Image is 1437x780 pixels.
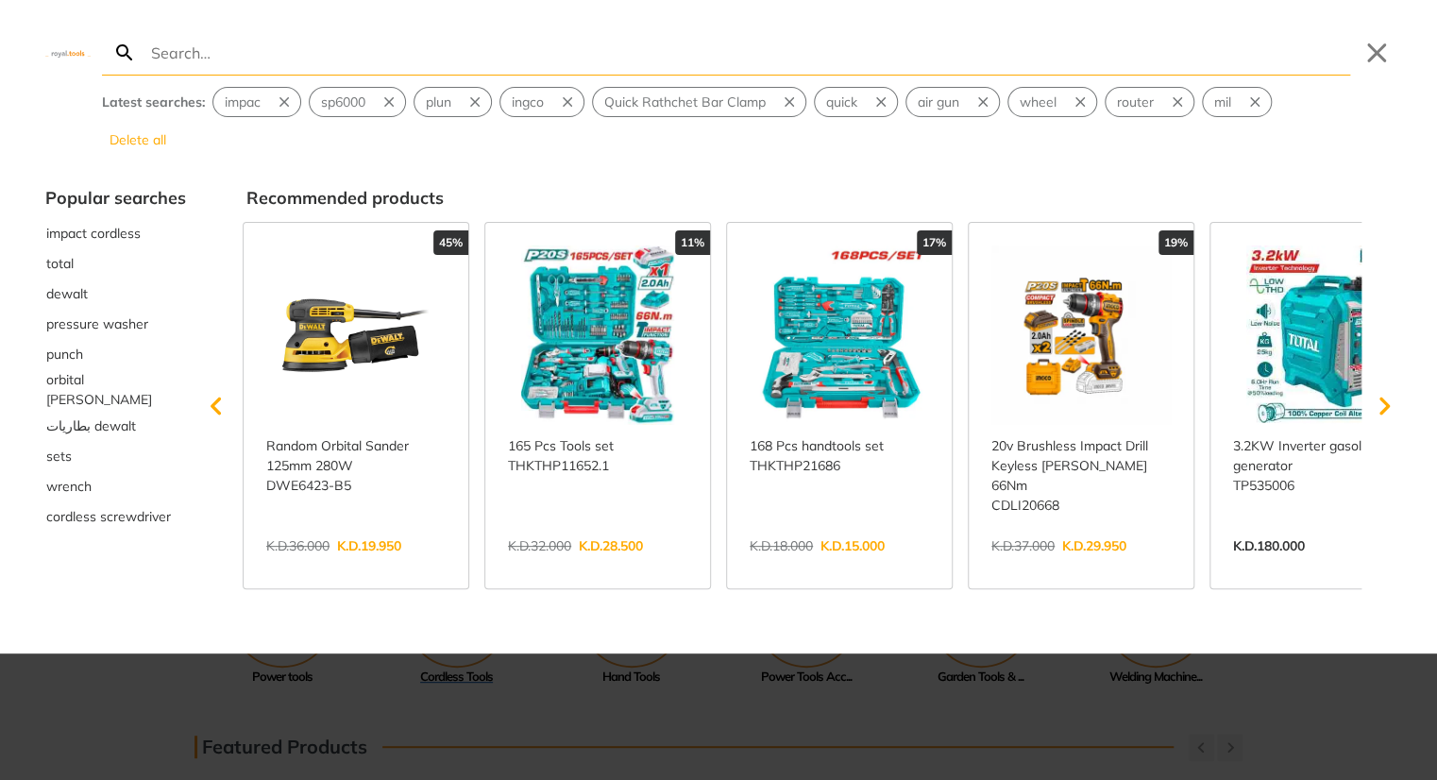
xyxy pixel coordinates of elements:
div: Recommended products [246,185,1392,211]
div: Suggestion: total [45,248,186,279]
button: Delete all [102,125,174,155]
button: Select suggestion: plun [414,88,463,116]
button: Remove suggestion: sp6000 [377,88,405,116]
span: air gun [918,93,959,112]
div: Suggestion: mil [1202,87,1272,117]
button: Select suggestion: impact cordless [45,218,186,248]
svg: Search [113,42,136,64]
input: Search… [147,30,1350,75]
svg: Remove suggestion: air gun [974,93,991,110]
div: 17% [917,230,952,255]
div: Suggestion: sp6000 [309,87,406,117]
div: Suggestion: sets [45,441,186,471]
button: Select suggestion: cordless screwdriver [45,501,186,532]
div: Suggestion: pressure washer [45,309,186,339]
div: Suggestion: punch [45,339,186,369]
button: Select suggestion: quick [815,88,869,116]
svg: Scroll right [1365,387,1403,425]
div: Popular searches [45,185,186,211]
button: Select suggestion: sp6000 [310,88,377,116]
button: Remove suggestion: mil [1243,88,1271,116]
span: cordless screwdriver [46,507,171,527]
span: sets [46,447,72,466]
span: pressure washer [46,314,148,334]
span: plun [426,93,451,112]
svg: Remove suggestion: plun [466,93,483,110]
span: sp6000 [321,93,365,112]
button: Select suggestion: بطاريات dewalt [45,411,186,441]
svg: Scroll left [197,387,235,425]
div: Latest searches: [102,93,205,112]
span: punch [46,345,83,365]
div: Suggestion: Quick Rathchet Bar Clamp [592,87,806,117]
button: Select suggestion: total [45,248,186,279]
span: mil [1214,93,1231,112]
div: Suggestion: ingco [499,87,584,117]
span: wheel [1020,93,1057,112]
span: بطاريات dewalt [46,416,136,436]
div: Suggestion: plun [414,87,492,117]
button: Remove suggestion: router [1165,88,1193,116]
span: dewalt [46,284,88,304]
button: Select suggestion: pressure washer [45,309,186,339]
div: 19% [1158,230,1193,255]
button: Select suggestion: impac [213,88,272,116]
button: Remove suggestion: quick [869,88,897,116]
button: Select suggestion: ingco [500,88,555,116]
div: Suggestion: dewalt [45,279,186,309]
div: Suggestion: wheel [1007,87,1097,117]
button: Select suggestion: wrench [45,471,186,501]
button: Select suggestion: punch [45,339,186,369]
span: quick [826,93,857,112]
svg: Remove suggestion: router [1169,93,1186,110]
div: Suggestion: wrench [45,471,186,501]
span: Quick Rathchet Bar Clamp [604,93,766,112]
svg: Remove suggestion: sp6000 [380,93,397,110]
svg: Remove suggestion: impac [276,93,293,110]
div: Suggestion: impact cordless [45,218,186,248]
span: orbital [PERSON_NAME] [46,370,185,410]
span: impact cordless [46,224,141,244]
span: total [46,254,74,274]
span: impac [225,93,261,112]
div: 45% [433,230,468,255]
span: ingco [512,93,544,112]
button: Remove suggestion: wheel [1068,88,1096,116]
button: Select suggestion: sets [45,441,186,471]
button: Remove suggestion: impac [272,88,300,116]
button: Select suggestion: router [1106,88,1165,116]
div: Suggestion: router [1105,87,1194,117]
button: Remove suggestion: air gun [971,88,999,116]
button: Select suggestion: mil [1203,88,1243,116]
button: Close [1361,38,1392,68]
button: Select suggestion: orbital sande [45,369,186,411]
div: 11% [675,230,710,255]
svg: Remove suggestion: mil [1246,93,1263,110]
div: Suggestion: impac [212,87,301,117]
svg: Remove suggestion: wheel [1072,93,1089,110]
span: wrench [46,477,92,497]
div: Suggestion: air gun [905,87,1000,117]
div: Suggestion: quick [814,87,898,117]
button: Remove suggestion: Quick Rathchet Bar Clamp [777,88,805,116]
button: Select suggestion: dewalt [45,279,186,309]
button: Remove suggestion: ingco [555,88,583,116]
button: Select suggestion: wheel [1008,88,1068,116]
div: Suggestion: بطاريات dewalt [45,411,186,441]
button: Select suggestion: air gun [906,88,971,116]
button: Remove suggestion: plun [463,88,491,116]
div: Suggestion: cordless screwdriver [45,501,186,532]
div: Suggestion: orbital sande [45,369,186,411]
svg: Remove suggestion: ingco [559,93,576,110]
svg: Remove suggestion: Quick Rathchet Bar Clamp [781,93,798,110]
span: router [1117,93,1154,112]
svg: Remove suggestion: quick [872,93,889,110]
img: Close [45,48,91,57]
button: Select suggestion: Quick Rathchet Bar Clamp [593,88,777,116]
